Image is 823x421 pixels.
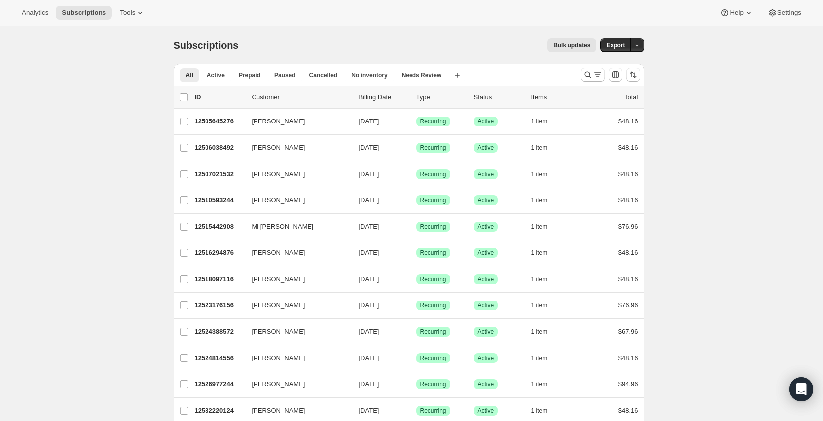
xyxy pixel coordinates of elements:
[195,404,638,418] div: 12532220124[PERSON_NAME][DATE]SuccessRecurringSuccessActive1 item$48.16
[531,404,559,418] button: 1 item
[246,376,345,392] button: [PERSON_NAME]
[195,353,244,363] p: 12524814556
[478,118,494,125] span: Active
[252,117,305,126] span: [PERSON_NAME]
[186,71,193,79] span: All
[359,301,379,309] span: [DATE]
[789,377,813,401] div: Open Intercom Messenger
[114,6,151,20] button: Tools
[626,68,640,82] button: Sort the results
[359,407,379,414] span: [DATE]
[606,41,625,49] span: Export
[478,380,494,388] span: Active
[252,327,305,337] span: [PERSON_NAME]
[531,407,548,415] span: 1 item
[420,196,446,204] span: Recurring
[252,143,305,153] span: [PERSON_NAME]
[420,249,446,257] span: Recurring
[618,223,638,230] span: $76.96
[402,71,442,79] span: Needs Review
[618,328,638,335] span: $67.96
[762,6,807,20] button: Settings
[531,328,548,336] span: 1 item
[359,275,379,283] span: [DATE]
[531,193,559,207] button: 1 item
[531,115,559,128] button: 1 item
[531,275,548,283] span: 1 item
[195,248,244,258] p: 12516294876
[618,249,638,256] span: $48.16
[553,41,590,49] span: Bulk updates
[478,301,494,309] span: Active
[618,118,638,125] span: $48.16
[531,299,559,312] button: 1 item
[195,299,638,312] div: 12523176156[PERSON_NAME][DATE]SuccessRecurringSuccessActive1 item$76.96
[252,222,313,232] span: Mi [PERSON_NAME]
[531,167,559,181] button: 1 item
[309,71,338,79] span: Cancelled
[246,140,345,156] button: [PERSON_NAME]
[420,223,446,231] span: Recurring
[478,275,494,283] span: Active
[359,196,379,204] span: [DATE]
[478,170,494,178] span: Active
[420,328,446,336] span: Recurring
[600,38,631,52] button: Export
[195,115,638,128] div: 12505645276[PERSON_NAME][DATE]SuccessRecurringSuccessActive1 item$48.16
[62,9,106,17] span: Subscriptions
[420,301,446,309] span: Recurring
[195,351,638,365] div: 12524814556[PERSON_NAME][DATE]SuccessRecurringSuccessActive1 item$48.16
[56,6,112,20] button: Subscriptions
[252,195,305,205] span: [PERSON_NAME]
[420,354,446,362] span: Recurring
[359,328,379,335] span: [DATE]
[359,380,379,388] span: [DATE]
[246,403,345,419] button: [PERSON_NAME]
[195,141,638,155] div: 12506038492[PERSON_NAME][DATE]SuccessRecurringSuccessActive1 item$48.16
[531,249,548,257] span: 1 item
[581,68,605,82] button: Search and filter results
[359,223,379,230] span: [DATE]
[478,328,494,336] span: Active
[246,298,345,313] button: [PERSON_NAME]
[195,92,244,102] p: ID
[174,40,239,51] span: Subscriptions
[474,92,523,102] p: Status
[252,379,305,389] span: [PERSON_NAME]
[531,351,559,365] button: 1 item
[618,275,638,283] span: $48.16
[195,117,244,126] p: 12505645276
[246,245,345,261] button: [PERSON_NAME]
[195,377,638,391] div: 12526977244[PERSON_NAME][DATE]SuccessRecurringSuccessActive1 item$94.96
[195,272,638,286] div: 12518097116[PERSON_NAME][DATE]SuccessRecurringSuccessActive1 item$48.16
[420,118,446,125] span: Recurring
[195,327,244,337] p: 12524388572
[420,407,446,415] span: Recurring
[618,170,638,178] span: $48.16
[478,144,494,152] span: Active
[624,92,638,102] p: Total
[547,38,596,52] button: Bulk updates
[195,222,244,232] p: 12515442908
[359,92,409,102] p: Billing Date
[416,92,466,102] div: Type
[531,220,559,234] button: 1 item
[531,223,548,231] span: 1 item
[531,246,559,260] button: 1 item
[195,92,638,102] div: IDCustomerBilling DateTypeStatusItemsTotal
[531,272,559,286] button: 1 item
[531,92,581,102] div: Items
[195,406,244,416] p: 12532220124
[252,92,351,102] p: Customer
[359,249,379,256] span: [DATE]
[22,9,48,17] span: Analytics
[531,170,548,178] span: 1 item
[531,141,559,155] button: 1 item
[618,407,638,414] span: $48.16
[246,114,345,129] button: [PERSON_NAME]
[16,6,54,20] button: Analytics
[195,193,638,207] div: 12510593244[PERSON_NAME][DATE]SuccessRecurringSuccessActive1 item$48.16
[478,407,494,415] span: Active
[246,219,345,235] button: Mi [PERSON_NAME]
[478,354,494,362] span: Active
